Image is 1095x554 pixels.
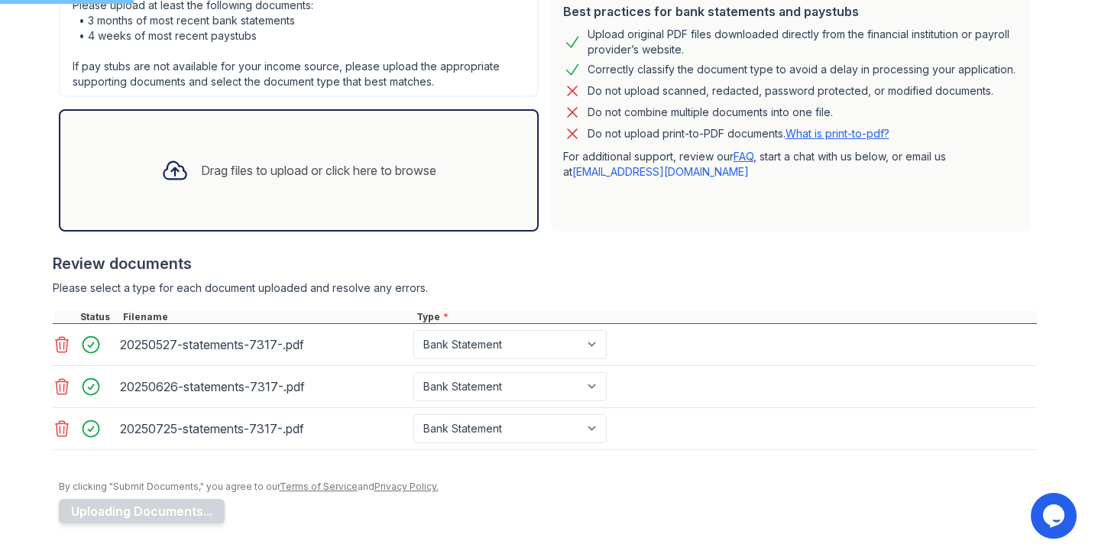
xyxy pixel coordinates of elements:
button: Uploading Documents... [59,499,225,523]
div: Upload original PDF files downloaded directly from the financial institution or payroll provider’... [588,27,1019,57]
div: Review documents [53,253,1037,274]
p: Do not upload print-to-PDF documents. [588,126,889,141]
a: What is print-to-pdf? [786,127,889,140]
a: Terms of Service [280,481,358,492]
div: Do not combine multiple documents into one file. [588,103,833,121]
div: Best practices for bank statements and paystubs [563,2,1019,21]
div: Filename [120,311,413,323]
div: Do not upload scanned, redacted, password protected, or modified documents. [588,82,993,100]
div: Correctly classify the document type to avoid a delay in processing your application. [588,60,1016,79]
a: Privacy Policy. [374,481,439,492]
a: [EMAIL_ADDRESS][DOMAIN_NAME] [572,165,749,178]
a: FAQ [734,150,753,163]
div: Status [77,311,120,323]
div: By clicking "Submit Documents," you agree to our and [59,481,1037,493]
iframe: chat widget [1031,493,1080,539]
div: Drag files to upload or click here to browse [201,161,436,180]
div: 20250626-statements-7317-.pdf [120,374,407,399]
div: 20250527-statements-7317-.pdf [120,332,407,357]
div: 20250725-statements-7317-.pdf [120,416,407,441]
div: Please select a type for each document uploaded and resolve any errors. [53,280,1037,296]
div: Type [413,311,1037,323]
p: For additional support, review our , start a chat with us below, or email us at [563,149,1019,180]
